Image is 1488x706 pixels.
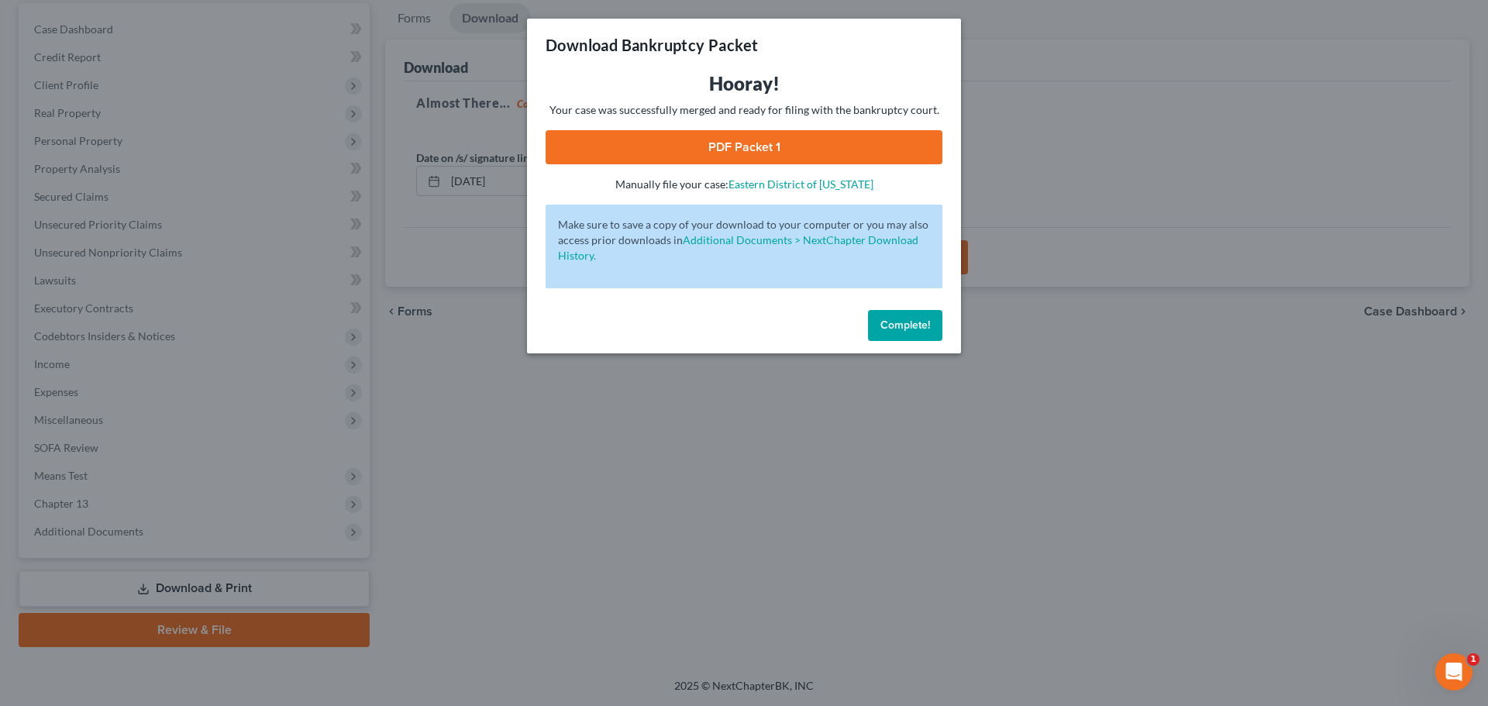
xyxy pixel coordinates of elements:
button: Complete! [868,310,942,341]
a: Additional Documents > NextChapter Download History. [558,233,918,262]
p: Make sure to save a copy of your download to your computer or you may also access prior downloads in [558,217,930,263]
p: Your case was successfully merged and ready for filing with the bankruptcy court. [546,102,942,118]
p: Manually file your case: [546,177,942,192]
a: Eastern District of [US_STATE] [728,177,873,191]
iframe: Intercom live chat [1435,653,1472,691]
span: Complete! [880,319,930,332]
h3: Download Bankruptcy Packet [546,34,758,56]
h3: Hooray! [546,71,942,96]
span: 1 [1467,653,1479,666]
a: PDF Packet 1 [546,130,942,164]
